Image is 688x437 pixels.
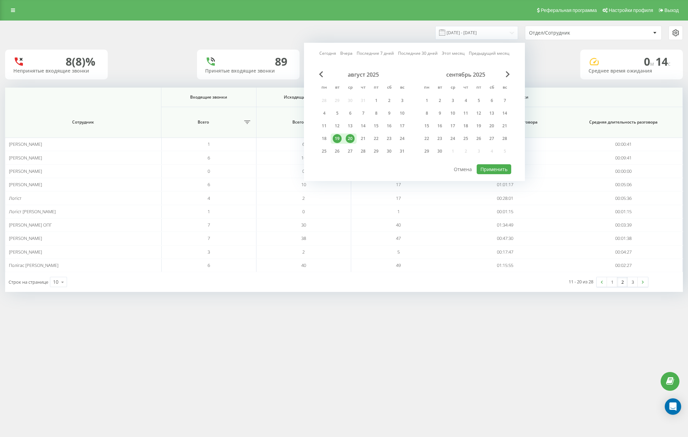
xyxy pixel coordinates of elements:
[370,108,383,118] div: пт 8 авг. 2025 г.
[435,121,444,130] div: 16
[564,138,683,151] td: 00:00:41
[459,108,472,118] div: чт 11 сент. 2025 г.
[9,249,42,255] span: [PERSON_NAME]
[396,195,401,201] span: 17
[459,133,472,144] div: чт 25 сент. 2025 г.
[459,121,472,131] div: чт 18 сент. 2025 г.
[398,50,438,56] a: Последние 30 дней
[9,155,42,161] span: [PERSON_NAME]
[435,83,445,93] abbr: вторник
[446,259,565,272] td: 01:15:55
[617,277,627,287] a: 2
[383,121,396,131] div: сб 16 авг. 2025 г.
[359,109,368,118] div: 7
[333,121,342,130] div: 12
[398,109,407,118] div: 10
[422,121,431,130] div: 15
[66,55,95,68] div: 8 (8)%
[609,8,653,13] span: Настройки профиля
[474,96,483,105] div: 5
[607,277,617,287] a: 1
[500,83,510,93] abbr: воскресенье
[340,50,353,56] a: Вчера
[420,95,433,106] div: пн 1 сент. 2025 г.
[302,208,305,215] span: 0
[372,96,381,105] div: 1
[385,109,394,118] div: 9
[370,95,383,106] div: пт 1 авг. 2025 г.
[331,133,344,144] div: вт 19 авг. 2025 г.
[208,222,210,228] span: 7
[500,109,509,118] div: 14
[397,249,400,255] span: 5
[260,119,337,125] span: Всего
[564,218,683,232] td: 00:03:39
[9,208,56,215] span: Логіст [PERSON_NAME]
[461,96,470,105] div: 4
[472,133,485,144] div: пт 26 сент. 2025 г.
[301,181,306,188] span: 10
[398,147,407,156] div: 31
[357,121,370,131] div: чт 14 авг. 2025 г.
[627,277,638,287] a: 3
[433,146,446,156] div: вт 30 сент. 2025 г.
[208,208,210,215] span: 1
[320,147,329,156] div: 25
[318,71,409,78] div: август 2025
[529,30,611,36] div: Отдел/Сотрудник
[485,108,498,118] div: сб 13 сент. 2025 г.
[372,147,381,156] div: 29
[9,279,48,285] span: Строк на странице
[16,119,150,125] span: Сотрудник
[564,259,683,272] td: 00:02:27
[264,94,343,100] span: Исходящие звонки
[461,109,470,118] div: 11
[435,109,444,118] div: 9
[474,83,484,93] abbr: пятница
[318,146,331,156] div: пн 25 авг. 2025 г.
[319,50,336,56] a: Сегодня
[461,83,471,93] abbr: четверг
[442,50,465,56] a: Этот месяц
[422,109,431,118] div: 8
[397,83,407,93] abbr: воскресенье
[371,83,381,93] abbr: пятница
[422,134,431,143] div: 22
[433,121,446,131] div: вт 16 сент. 2025 г.
[398,134,407,143] div: 24
[461,134,470,143] div: 25
[320,121,329,130] div: 11
[420,121,433,131] div: пн 15 сент. 2025 г.
[332,83,342,93] abbr: вторник
[446,191,565,205] td: 00:28:01
[9,222,52,228] span: [PERSON_NAME] ОПГ
[357,146,370,156] div: чт 28 авг. 2025 г.
[9,141,42,147] span: [PERSON_NAME]
[331,108,344,118] div: вт 5 авг. 2025 г.
[333,109,342,118] div: 5
[372,121,381,130] div: 15
[383,108,396,118] div: сб 9 авг. 2025 г.
[208,235,210,241] span: 7
[302,249,305,255] span: 2
[500,121,509,130] div: 21
[385,134,394,143] div: 23
[331,121,344,131] div: вт 12 авг. 2025 г.
[448,96,457,105] div: 3
[500,134,509,143] div: 28
[370,121,383,131] div: пт 15 авг. 2025 г.
[383,95,396,106] div: сб 2 авг. 2025 г.
[487,83,497,93] abbr: суббота
[396,108,409,118] div: вс 10 авг. 2025 г.
[485,133,498,144] div: сб 27 сент. 2025 г.
[435,96,444,105] div: 2
[506,71,510,77] span: Next Month
[397,208,400,215] span: 1
[461,121,470,130] div: 18
[165,119,242,125] span: Всего
[422,147,431,156] div: 29
[644,54,656,69] span: 0
[435,134,444,143] div: 23
[9,262,58,268] span: Полігас [PERSON_NAME]
[448,83,458,93] abbr: среда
